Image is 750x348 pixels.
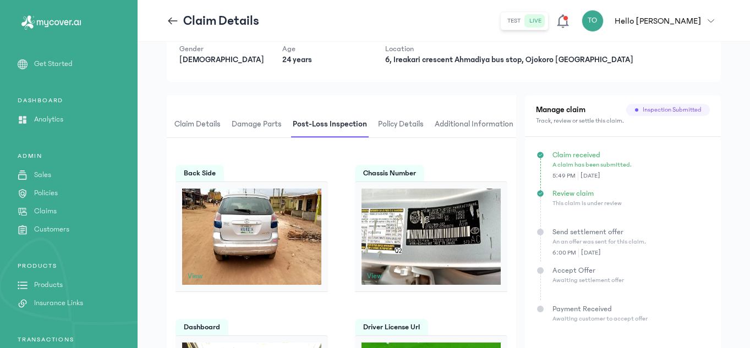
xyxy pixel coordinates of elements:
[182,189,321,285] img: back side
[282,43,368,54] p: Age
[578,172,600,180] span: [DATE]
[34,224,69,235] p: Customers
[179,54,265,65] p: [DEMOGRAPHIC_DATA]
[355,165,424,181] span: chassis number
[552,150,709,161] p: Claim received
[188,270,202,281] span: View
[385,43,633,54] p: Location
[362,267,387,285] button: View
[385,54,633,65] p: 6, Ireakari crescent Ahmadiya bus stop, Ojokoro [GEOGRAPHIC_DATA]
[579,248,600,257] span: [DATE]
[172,112,223,137] span: Claim details
[182,267,208,285] button: View
[552,303,709,314] p: Payment Received
[179,43,265,54] p: Gender
[552,172,578,180] span: 5:49 PM
[355,319,428,335] span: driver license url
[34,58,73,70] p: Get Started
[552,227,709,237] p: Send settlement offer
[552,248,579,257] span: 6:00 PM
[376,112,426,137] span: Policy details
[34,279,63,291] p: Products
[176,319,228,335] span: dashboard
[34,169,51,181] p: Sales
[536,104,585,117] h2: Manage claim
[433,112,522,137] button: Additional Information
[229,112,291,137] button: Damage parts
[552,188,709,199] p: Review claim
[525,14,546,27] button: live
[282,54,368,65] p: 24 years
[34,187,58,199] p: Policies
[433,112,516,137] span: Additional Information
[367,270,382,281] span: View
[229,112,284,137] span: Damage parts
[176,165,224,181] span: back side
[291,112,369,137] span: Post-loss inspection
[582,10,721,32] button: TOHello [PERSON_NAME]
[376,112,433,137] button: Policy details
[34,206,57,217] p: Claims
[34,297,83,309] p: Insurance Links
[552,238,646,245] span: An an offer was sent for this claim.
[552,200,622,207] span: This claim is under review
[503,14,525,27] button: test
[552,161,709,169] p: A claim has been submitted.
[552,315,648,322] span: Awaiting customer to accept offer
[291,112,376,137] button: Post-loss inspection
[34,114,63,125] p: Analytics
[552,265,709,276] p: Accept Offer
[536,117,710,125] p: Track, review or settle this claim.
[643,106,701,114] span: inspection submitted
[362,189,501,285] img: chassis number
[615,14,701,27] p: Hello [PERSON_NAME]
[183,12,259,30] p: Claim Details
[552,277,624,284] span: Awaiting settlement offer
[172,112,229,137] button: Claim details
[582,10,604,32] div: TO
